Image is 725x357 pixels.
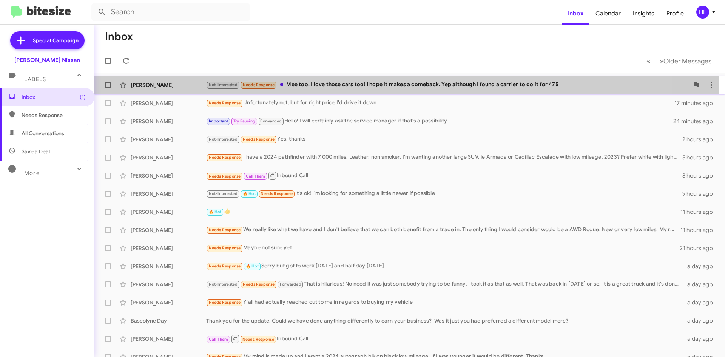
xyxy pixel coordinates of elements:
[243,82,275,87] span: Needs Response
[131,317,206,325] div: Bascolyne Day
[131,226,206,234] div: [PERSON_NAME]
[206,117,674,125] div: Hello! I will certainly ask the service manager if that's a possibility
[24,170,40,176] span: More
[206,317,683,325] div: Thank you for the update! Could we have done anything differently to earn your business? Was it j...
[131,99,206,107] div: [PERSON_NAME]
[683,299,719,306] div: a day ago
[209,82,238,87] span: Not-Interested
[243,282,275,287] span: Needs Response
[659,56,663,66] span: »
[209,300,241,305] span: Needs Response
[663,57,711,65] span: Older Messages
[209,155,241,160] span: Needs Response
[209,337,228,342] span: Call Them
[243,137,275,142] span: Needs Response
[206,135,682,144] div: Yes, thanks
[683,335,719,343] div: a day ago
[243,191,256,196] span: 🔥 Hot
[683,263,719,270] div: a day ago
[206,334,683,343] div: Inbound Call
[22,130,64,137] span: All Conversations
[562,3,589,25] a: Inbox
[646,56,651,66] span: «
[209,264,241,269] span: Needs Response
[131,281,206,288] div: [PERSON_NAME]
[91,3,250,21] input: Search
[131,117,206,125] div: [PERSON_NAME]
[642,53,716,69] nav: Page navigation example
[696,6,709,19] div: HL
[682,136,719,143] div: 2 hours ago
[261,191,293,196] span: Needs Response
[209,282,238,287] span: Not-Interested
[206,153,682,162] div: I have a 2024 pathfinder with 7,000 miles. Leather, non smoker. I'm wanting another large SUV. ie...
[278,281,303,288] span: Forwarded
[206,280,683,289] div: That is hilarious! No need it was just somebody trying to be funny. I took it as that as well. Th...
[131,154,206,161] div: [PERSON_NAME]
[209,209,222,214] span: 🔥 Hot
[131,335,206,343] div: [PERSON_NAME]
[33,37,79,44] span: Special Campaign
[131,136,206,143] div: [PERSON_NAME]
[131,190,206,198] div: [PERSON_NAME]
[10,31,85,49] a: Special Campaign
[209,227,241,232] span: Needs Response
[206,244,680,252] div: Maybe not sure yet
[131,244,206,252] div: [PERSON_NAME]
[682,190,719,198] div: 9 hours ago
[206,171,682,180] div: Inbound Call
[206,226,680,234] div: We really like what we have and I don't believe that we can both benefit from a trade in. The onl...
[206,262,683,270] div: Sorry but got to work [DATE] and half day [DATE]
[80,93,86,101] span: (1)
[206,80,689,89] div: Mee too! I love those cars too! I hope it makes a comeback. Yep although I found a carrier to do ...
[24,76,46,83] span: Labels
[206,189,682,198] div: It's ok! I'm looking for something a little newer if possible
[14,56,80,64] div: [PERSON_NAME] Nissan
[680,208,719,216] div: 11 hours ago
[131,172,206,179] div: [PERSON_NAME]
[131,299,206,306] div: [PERSON_NAME]
[683,281,719,288] div: a day ago
[209,119,228,124] span: Important
[206,207,680,216] div: 👍
[589,3,627,25] a: Calendar
[246,174,265,179] span: Call Them
[682,154,719,161] div: 5 hours ago
[131,263,206,270] div: [PERSON_NAME]
[233,119,255,124] span: Try Pausing
[690,6,717,19] button: HL
[683,317,719,325] div: a day ago
[206,298,683,307] div: Y'all had actually reached out to me in regards to buying my vehicle
[674,117,719,125] div: 24 minutes ago
[206,99,674,107] div: Unfortunately not, but for right price I'd drive it down
[674,99,719,107] div: 17 minutes ago
[682,172,719,179] div: 8 hours ago
[680,226,719,234] div: 11 hours ago
[131,208,206,216] div: [PERSON_NAME]
[105,31,133,43] h1: Inbox
[242,337,275,342] span: Needs Response
[642,53,655,69] button: Previous
[655,53,716,69] button: Next
[259,118,284,125] span: Forwarded
[627,3,660,25] a: Insights
[209,174,241,179] span: Needs Response
[209,246,241,250] span: Needs Response
[680,244,719,252] div: 21 hours ago
[22,148,50,155] span: Save a Deal
[209,100,241,105] span: Needs Response
[209,191,238,196] span: Not-Interested
[246,264,259,269] span: 🔥 Hot
[209,137,238,142] span: Not-Interested
[22,111,86,119] span: Needs Response
[660,3,690,25] a: Profile
[22,93,86,101] span: Inbox
[131,81,206,89] div: [PERSON_NAME]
